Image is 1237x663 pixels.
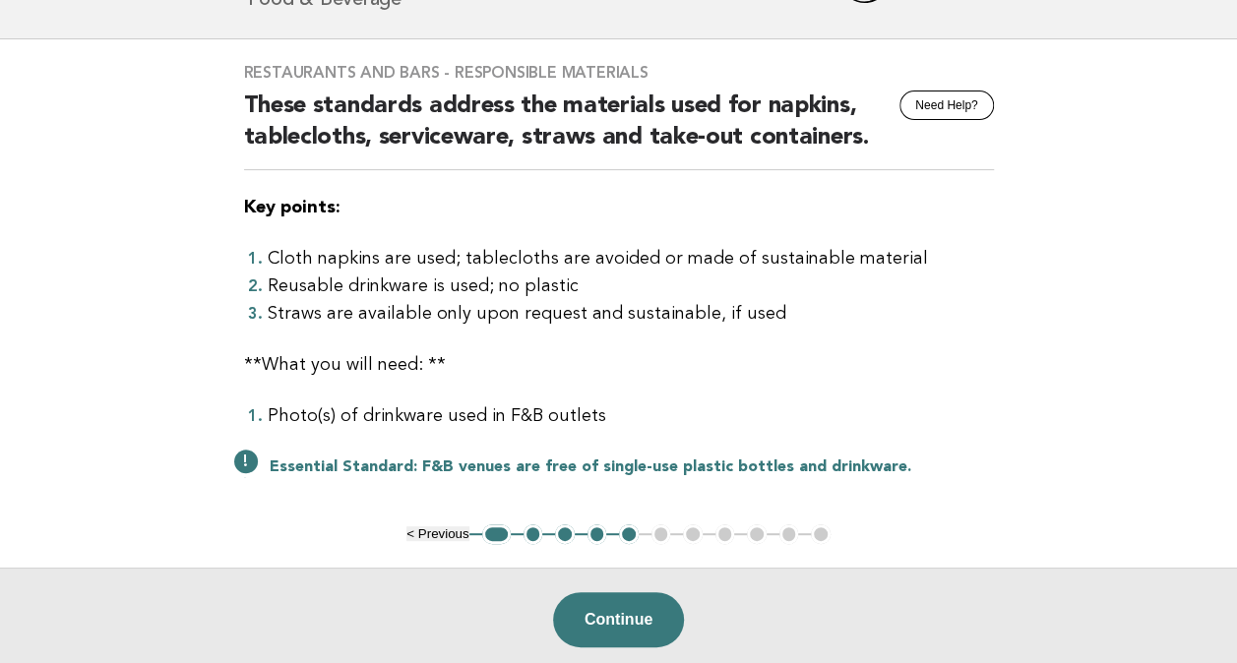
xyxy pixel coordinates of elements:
[482,524,511,544] button: 1
[268,272,994,300] li: Reusable drinkware is used; no plastic
[555,524,575,544] button: 3
[588,524,607,544] button: 4
[899,90,993,120] button: Need Help?
[553,592,684,647] button: Continue
[244,351,994,379] p: **What you will need: **
[406,526,468,541] button: < Previous
[268,300,994,328] li: Straws are available only upon request and sustainable, if used
[268,245,994,272] li: Cloth napkins are used; tablecloths are avoided or made of sustainable material
[244,199,340,216] strong: Key points:
[270,459,413,475] strong: Essential Standard
[268,402,994,430] li: Photo(s) of drinkware used in F&B outlets
[619,524,639,544] button: 5
[244,90,994,170] h2: These standards address the materials used for napkins, tablecloths, serviceware, straws and take...
[270,457,994,477] p: : F&B venues are free of single-use plastic bottles and drinkware.
[244,63,994,83] h3: Restaurants and Bars - Responsible Materials
[524,524,543,544] button: 2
